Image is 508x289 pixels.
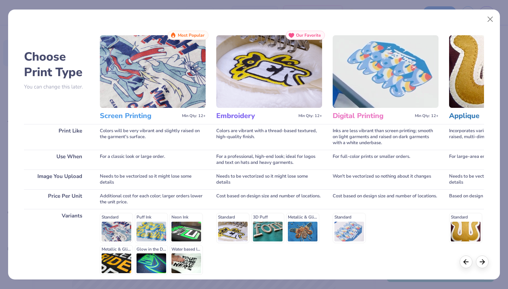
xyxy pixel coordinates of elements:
[24,49,89,80] h2: Choose Print Type
[100,124,206,150] div: Colors will be very vibrant and slightly raised on the garment's surface.
[24,209,89,279] div: Variants
[216,35,322,108] img: Embroidery
[333,35,439,108] img: Digital Printing
[333,111,412,121] h3: Digital Printing
[100,170,206,189] div: Needs to be vectorized so it might lose some details
[216,189,322,209] div: Cost based on design size and number of locations.
[333,189,439,209] div: Cost based on design size and number of locations.
[24,170,89,189] div: Image You Upload
[100,35,206,108] img: Screen Printing
[100,150,206,170] div: For a classic look or large order.
[484,13,497,26] button: Close
[182,113,206,118] span: Min Qty: 12+
[24,189,89,209] div: Price Per Unit
[298,113,322,118] span: Min Qty: 12+
[216,111,296,121] h3: Embroidery
[24,84,89,90] p: You can change this later.
[216,150,322,170] div: For a professional, high-end look; ideal for logos and text on hats and heavy garments.
[333,170,439,189] div: Won't be vectorized so nothing about it changes
[100,189,206,209] div: Additional cost for each color; larger orders lower the unit price.
[100,111,179,121] h3: Screen Printing
[415,113,439,118] span: Min Qty: 12+
[216,170,322,189] div: Needs to be vectorized so it might lose some details
[216,124,322,150] div: Colors are vibrant with a thread-based textured, high-quality finish.
[24,150,89,170] div: Use When
[296,33,321,38] span: Our Favorite
[24,124,89,150] div: Print Like
[178,33,205,38] span: Most Popular
[333,124,439,150] div: Inks are less vibrant than screen printing; smooth on light garments and raised on dark garments ...
[333,150,439,170] div: For full-color prints or smaller orders.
